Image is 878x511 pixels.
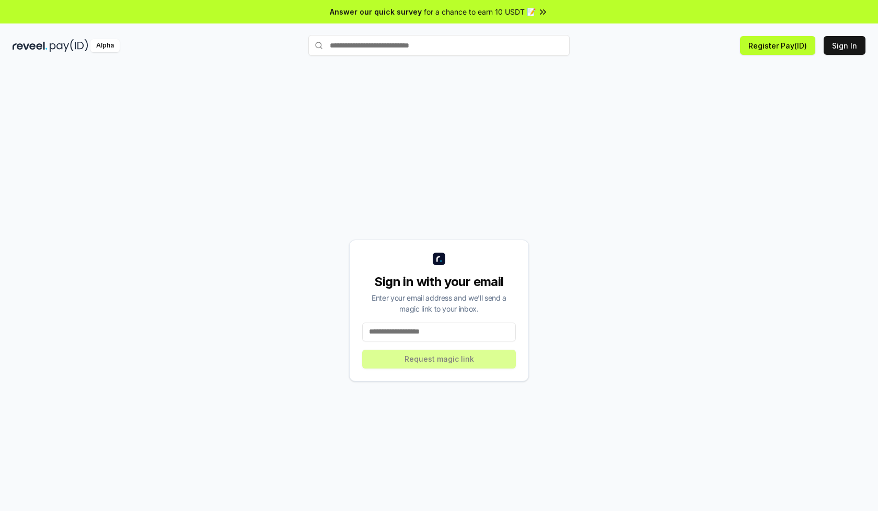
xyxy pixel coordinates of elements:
button: Sign In [824,36,865,55]
img: logo_small [433,253,445,265]
span: for a chance to earn 10 USDT 📝 [424,6,536,17]
img: reveel_dark [13,39,48,52]
span: Answer our quick survey [330,6,422,17]
img: pay_id [50,39,88,52]
div: Alpha [90,39,120,52]
div: Enter your email address and we’ll send a magic link to your inbox. [362,292,516,314]
button: Register Pay(ID) [740,36,815,55]
div: Sign in with your email [362,274,516,290]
